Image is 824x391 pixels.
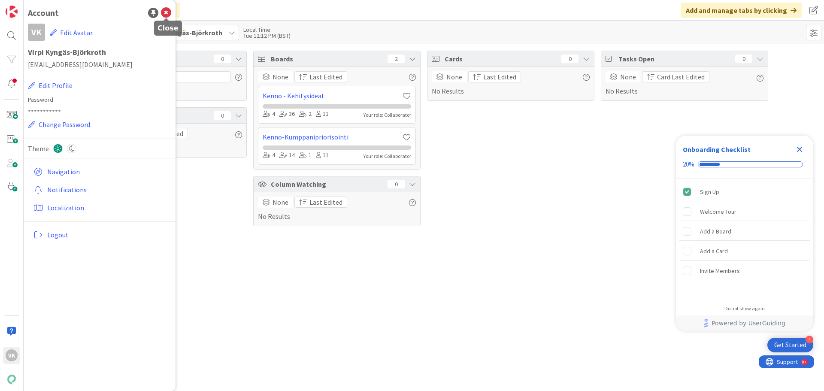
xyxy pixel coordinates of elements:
div: 1 [299,151,312,160]
button: Edit Profile [28,80,73,91]
div: Add a Card [700,246,728,256]
div: Footer [676,315,813,331]
span: Boards [271,54,383,64]
button: Edit Avatar [49,24,93,42]
span: Virpi Kyngäs-Björkroth [151,27,222,38]
div: 14 [279,151,295,160]
div: 0 [561,55,579,63]
span: Column Watching [271,179,383,189]
div: Close Checklist [793,142,806,156]
img: avatar [6,373,18,385]
div: Get Started [774,341,806,349]
div: Invite Members [700,266,740,276]
div: VK [28,24,45,41]
div: VK [6,349,18,361]
span: Theme [28,143,49,154]
img: Visit kanbanzone.com [6,6,18,18]
span: Tasks Open [618,54,731,64]
span: Cards [445,54,557,64]
div: 20% [683,161,694,168]
div: Welcome Tour is incomplete. [679,202,810,221]
div: 36 [279,109,295,119]
div: Onboarding Checklist [683,144,751,155]
div: 4 [806,336,813,343]
a: Notifications [30,182,171,197]
div: Open Get Started checklist, remaining modules: 4 [767,338,813,352]
div: No Results [258,197,416,221]
div: Your role: Collaborator [364,111,411,119]
div: Add a Board [700,226,731,236]
div: 2 [388,55,405,63]
div: Checklist Container [676,136,813,331]
div: 2 [299,109,312,119]
div: 11 [316,151,329,160]
div: 0 [735,55,752,63]
button: Last Edited [294,197,347,208]
a: Kenno-Kumppanipriorisointi [263,132,402,142]
div: Add a Card is incomplete. [679,242,810,261]
div: Add and manage tabs by clicking [681,3,802,18]
button: Last Edited [468,71,521,82]
span: Last Edited [309,197,342,207]
a: Kenno - Kehitysideat [263,91,402,101]
div: Local Time: [243,27,291,33]
div: Invite Members is incomplete. [679,261,810,280]
div: 4 [263,109,275,119]
span: Support [18,1,39,12]
div: Your role: Collaborator [364,152,411,160]
span: None [620,72,636,82]
div: Account [28,6,59,19]
span: None [273,72,288,82]
span: Card Last Edited [657,72,705,82]
h1: Virpi Kyngäs-Björkroth [28,48,171,57]
span: Logout [47,230,168,240]
button: Last Edited [294,71,347,82]
button: Card Last Edited [642,71,709,82]
div: Sign Up is complete. [679,182,810,201]
div: No Results [432,71,590,96]
a: Powered by UserGuiding [680,315,809,331]
a: Navigation [30,164,171,179]
div: Checklist items [676,179,813,300]
button: Change Password [28,119,91,130]
div: 11 [316,109,329,119]
span: Last Edited [309,72,342,82]
div: Tue 12:12 PM (BST) [243,33,291,39]
h5: Close [158,24,179,32]
div: Add a Board is incomplete. [679,222,810,241]
div: No Results [606,71,763,96]
div: 9+ [43,3,48,10]
div: Sign Up [700,187,719,197]
div: 0 [214,111,231,120]
span: Last Edited [483,72,516,82]
label: Password [28,95,171,104]
div: Checklist progress: 20% [683,161,806,168]
div: 0 [214,55,231,63]
a: Localization [30,200,171,215]
span: None [446,72,462,82]
span: [EMAIL_ADDRESS][DOMAIN_NAME] [28,59,171,70]
span: None [273,197,288,207]
div: 4 [263,151,275,160]
div: Do not show again [724,305,765,312]
div: Welcome Tour [700,206,736,217]
div: 0 [388,180,405,188]
span: Powered by UserGuiding [712,318,785,328]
